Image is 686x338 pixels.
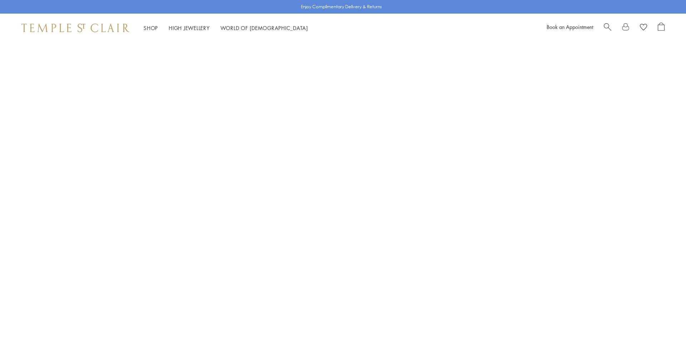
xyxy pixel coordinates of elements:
img: Temple St. Clair [21,24,129,32]
a: Book an Appointment [547,23,593,30]
a: Open Shopping Bag [658,23,665,33]
a: World of [DEMOGRAPHIC_DATA]World of [DEMOGRAPHIC_DATA] [220,24,308,31]
a: Search [604,23,611,33]
a: ShopShop [144,24,158,31]
a: View Wishlist [640,23,647,33]
nav: Main navigation [144,24,308,33]
a: High JewelleryHigh Jewellery [169,24,210,31]
p: Enjoy Complimentary Delivery & Returns [301,3,382,10]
